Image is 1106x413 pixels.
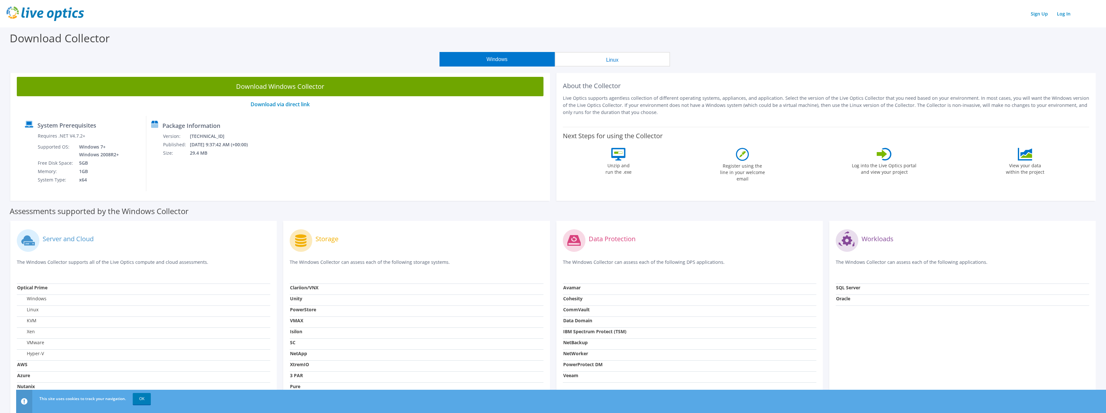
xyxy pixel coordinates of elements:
label: View your data within the project [1002,160,1048,175]
label: KVM [17,317,36,324]
label: Assessments supported by the Windows Collector [10,208,189,214]
strong: SC [290,339,295,346]
label: Download Collector [10,31,110,46]
strong: NetWorker [563,350,588,356]
p: The Windows Collector supports all of the Live Optics compute and cloud assessments. [17,259,270,272]
a: Sign Up [1028,9,1051,18]
strong: AWS [17,361,27,367]
strong: IBM Spectrum Protect (TSM) [563,328,626,335]
strong: Pure [290,383,300,389]
strong: Veeam [563,372,578,378]
strong: Cohesity [563,295,583,302]
td: 1GB [74,167,120,176]
label: VMware [17,339,44,346]
label: Next Steps for using the Collector [563,132,663,140]
strong: Optical Prime [17,284,47,291]
td: [TECHNICAL_ID] [190,132,256,140]
strong: PowerProtect DM [563,361,603,367]
label: Requires .NET V4.7.2+ [38,133,85,139]
strong: NetApp [290,350,307,356]
a: Log In [1054,9,1074,18]
label: Register using the line in your welcome email [718,161,767,182]
strong: Unity [290,295,302,302]
a: OK [133,393,151,405]
strong: PowerStore [290,306,316,313]
label: System Prerequisites [37,122,96,129]
p: The Windows Collector can assess each of the following applications. [836,259,1089,272]
strong: 3 PAR [290,372,303,378]
strong: Nutanix [17,383,35,389]
strong: SQL Server [836,284,860,291]
label: Windows [17,295,47,302]
strong: Avamar [563,284,581,291]
button: Linux [555,52,670,67]
td: Published: [163,140,190,149]
label: Unzip and run the .exe [604,160,633,175]
label: Package Information [162,122,220,129]
label: Workloads [862,236,894,242]
p: The Windows Collector can assess each of the following storage systems. [290,259,543,272]
td: Version: [163,132,190,140]
strong: Azure [17,372,30,378]
td: Size: [163,149,190,157]
strong: XtremIO [290,361,309,367]
label: Linux [17,306,38,313]
td: 5GB [74,159,120,167]
label: Hyper-V [17,350,44,357]
td: System Type: [37,176,74,184]
td: Supported OS: [37,143,74,159]
td: Free Disk Space: [37,159,74,167]
h2: About the Collector [563,82,1090,90]
td: Memory: [37,167,74,176]
label: Xen [17,328,35,335]
td: Windows 7+ Windows 2008R2+ [74,143,120,159]
strong: Clariion/VNX [290,284,318,291]
strong: NetBackup [563,339,588,346]
label: Data Protection [589,236,636,242]
strong: Data Domain [563,317,592,324]
td: [DATE] 9:37:42 AM (+00:00) [190,140,256,149]
img: live_optics_svg.svg [6,6,84,21]
label: Storage [315,236,338,242]
strong: VMAX [290,317,303,324]
td: x64 [74,176,120,184]
span: This site uses cookies to track your navigation. [39,396,126,401]
button: Windows [439,52,555,67]
strong: Isilon [290,328,302,335]
td: 29.4 MB [190,149,256,157]
a: Download via direct link [251,101,310,108]
p: The Windows Collector can assess each of the following DPS applications. [563,259,816,272]
p: Live Optics supports agentless collection of different operating systems, appliances, and applica... [563,95,1090,116]
strong: Oracle [836,295,850,302]
label: Server and Cloud [43,236,94,242]
label: Log into the Live Optics portal and view your project [852,160,917,175]
a: Download Windows Collector [17,77,543,96]
strong: CommVault [563,306,590,313]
